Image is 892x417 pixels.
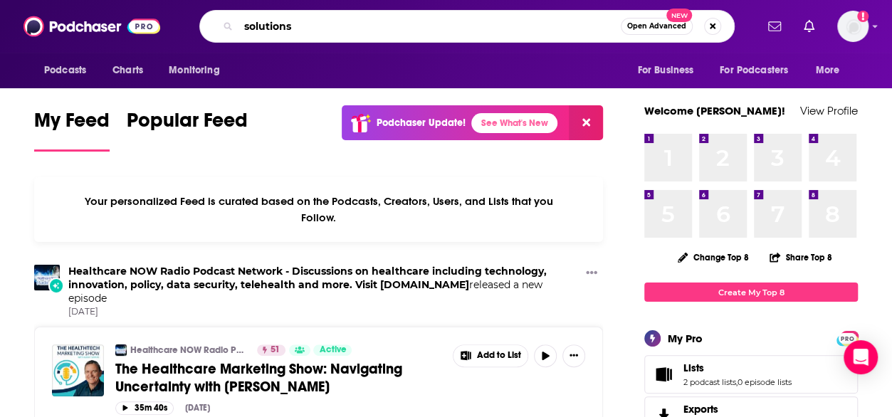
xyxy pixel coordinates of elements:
input: Search podcasts, credits, & more... [238,15,621,38]
div: New Episode [48,278,64,293]
span: 51 [271,343,280,357]
button: Show profile menu [837,11,869,42]
a: Popular Feed [127,108,248,152]
img: Podchaser - Follow, Share and Rate Podcasts [23,13,160,40]
svg: Add a profile image [857,11,869,22]
a: The Healthcare Marketing Show: Navigating Uncertainty with [PERSON_NAME] [115,360,443,396]
span: , [736,377,738,387]
div: Your personalized Feed is curated based on the Podcasts, Creators, Users, and Lists that you Follow. [34,177,603,242]
button: Show More Button [562,344,585,367]
a: 2 podcast lists [683,377,736,387]
span: Add to List [477,350,521,361]
div: My Pro [668,332,703,345]
button: open menu [710,57,809,84]
a: Lists [683,361,792,374]
img: Healthcare NOW Radio Podcast Network - Discussions on healthcare including technology, innovation... [115,344,127,356]
a: 0 episode lists [738,377,792,387]
img: Healthcare NOW Radio Podcast Network - Discussions on healthcare including technology, innovation... [34,265,60,290]
span: Popular Feed [127,108,248,141]
button: Change Top 8 [669,248,757,266]
span: Lists [683,361,704,374]
a: Show notifications dropdown [762,14,787,38]
a: PRO [839,332,856,343]
button: Show More Button [580,265,603,283]
span: More [816,60,840,80]
button: Share Top 8 [769,243,833,271]
span: Exports [683,403,718,416]
span: My Feed [34,108,110,141]
a: Lists [649,364,678,384]
span: Lists [644,355,858,394]
button: open menu [159,57,238,84]
span: PRO [839,333,856,344]
a: Create My Top 8 [644,283,858,302]
p: Podchaser Update! [377,117,466,129]
span: Charts [112,60,143,80]
span: Active [319,343,346,357]
img: The Healthcare Marketing Show: Navigating Uncertainty with Dan Czech [52,344,104,396]
img: User Profile [837,11,869,42]
a: Healthcare NOW Radio Podcast Network - Discussions on healthcare including technology, innovation... [68,265,547,291]
a: Charts [103,57,152,84]
div: [DATE] [185,403,210,413]
button: open menu [806,57,858,84]
span: For Podcasters [720,60,788,80]
span: For Business [637,60,693,80]
a: 51 [257,344,285,356]
span: [DATE] [68,306,580,318]
span: Open Advanced [627,23,686,30]
span: Podcasts [44,60,86,80]
a: Welcome [PERSON_NAME]! [644,104,785,117]
span: The Healthcare Marketing Show: Navigating Uncertainty with [PERSON_NAME] [115,360,402,396]
div: Open Intercom Messenger [844,340,878,374]
a: My Feed [34,108,110,152]
button: open menu [627,57,711,84]
button: Show More Button [453,345,528,366]
span: New [666,9,692,22]
button: 35m 40s [115,401,174,415]
a: View Profile [800,104,858,117]
a: See What's New [471,113,557,133]
h3: released a new episode [68,265,580,305]
a: Healthcare NOW Radio Podcast Network - Discussions on healthcare including technology, innovation... [130,344,248,356]
a: Active [313,344,352,356]
button: Open AdvancedNew [621,18,693,35]
span: Monitoring [169,60,219,80]
button: open menu [34,57,105,84]
div: Search podcasts, credits, & more... [199,10,735,43]
a: Show notifications dropdown [798,14,820,38]
span: Logged in as aridings [837,11,869,42]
